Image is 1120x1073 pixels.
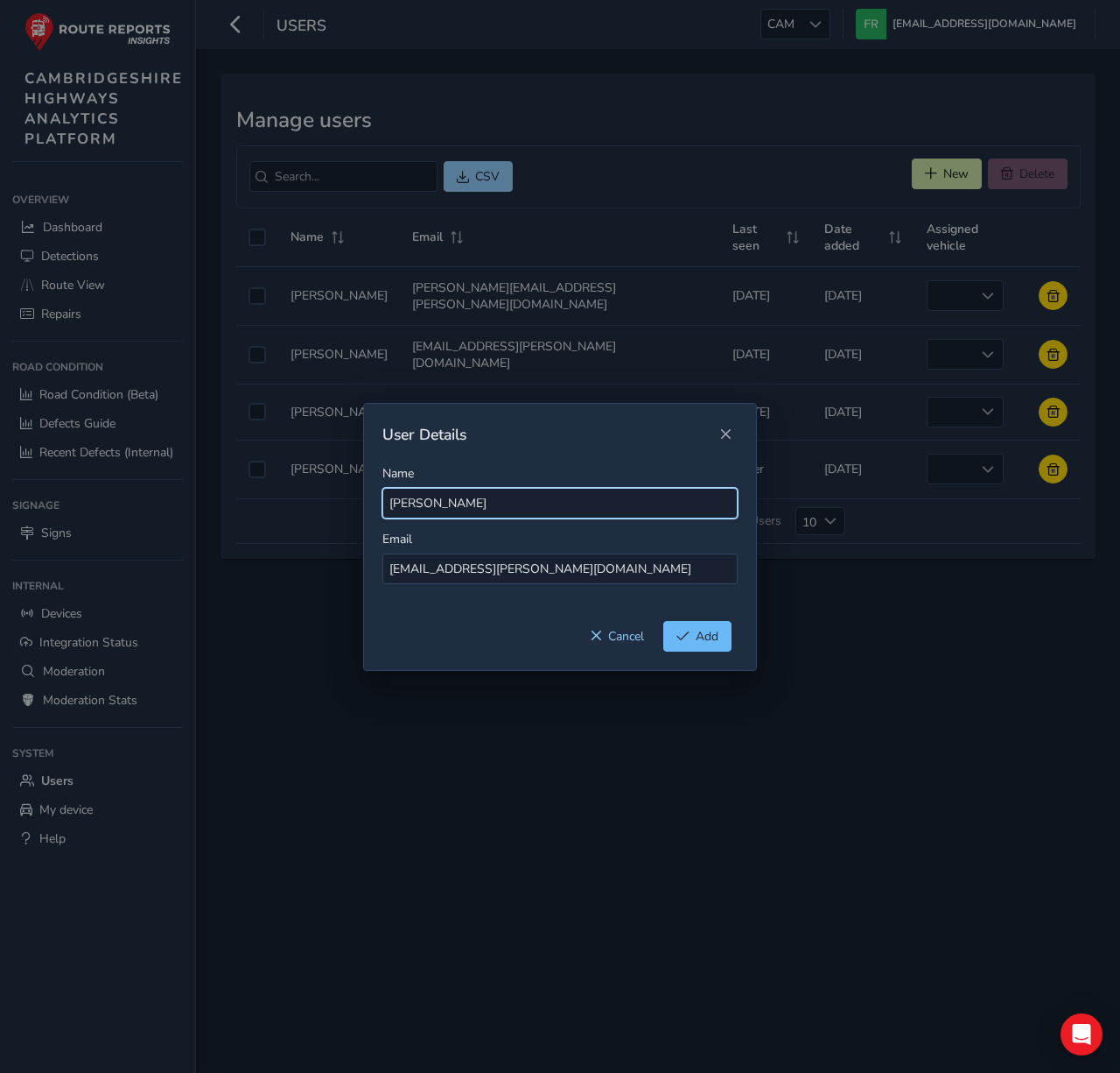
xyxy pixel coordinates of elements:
div: User Details [382,424,713,445]
button: Close [713,422,738,447]
span: Add [696,628,718,645]
label: Email [382,531,412,547]
div: Open Intercom Messenger [1060,1013,1102,1055]
button: Cancel [577,621,657,652]
button: Add [663,621,731,652]
label: Name [382,465,414,482]
span: Cancel [608,628,644,645]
